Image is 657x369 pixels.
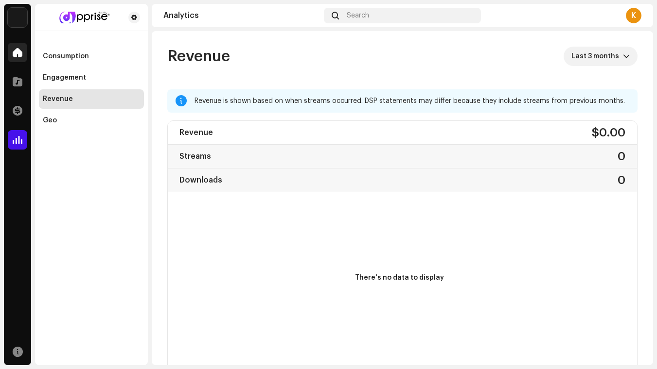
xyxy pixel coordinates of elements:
[39,111,144,130] re-m-nav-item: Geo
[195,95,630,107] div: Revenue is shown based on when streams occurred. DSP statements may differ because they include s...
[623,47,630,66] div: dropdown trigger
[571,47,623,66] span: Last 3 months
[39,68,144,87] re-m-nav-item: Engagement
[39,47,144,66] re-m-nav-item: Consumption
[43,12,124,23] img: 9735bdd7-cfd5-46c3-b821-837d9d3475c2
[43,95,73,103] div: Revenue
[347,12,369,19] span: Search
[43,74,86,82] div: Engagement
[163,12,320,19] div: Analytics
[39,89,144,109] re-m-nav-item: Revenue
[167,47,230,66] span: Revenue
[43,117,57,124] div: Geo
[43,52,89,60] div: Consumption
[626,8,641,23] div: K
[8,8,27,27] img: 1c16f3de-5afb-4452-805d-3f3454e20b1b
[355,274,444,281] text: There's no data to display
